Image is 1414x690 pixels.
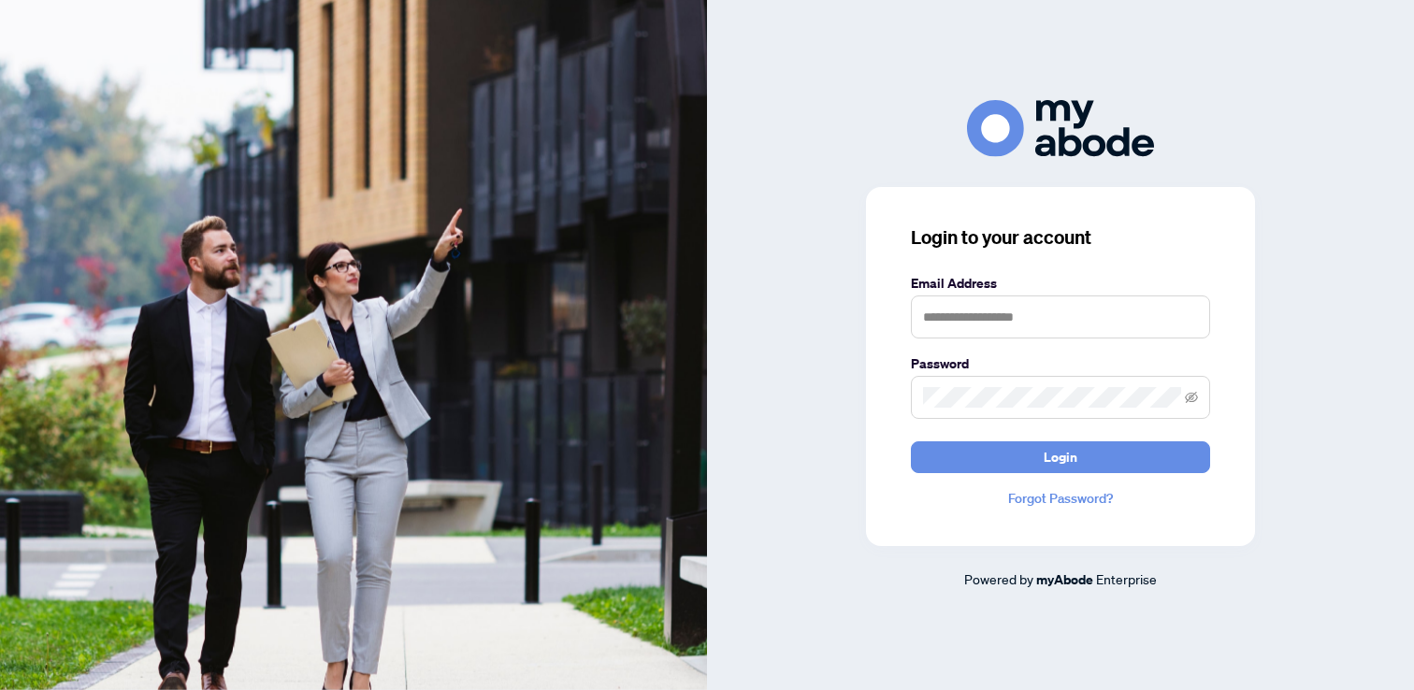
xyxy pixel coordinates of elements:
img: ma-logo [967,100,1154,157]
h3: Login to your account [911,224,1210,251]
a: myAbode [1036,569,1093,590]
button: Login [911,441,1210,473]
label: Email Address [911,273,1210,294]
label: Password [911,353,1210,374]
span: Enterprise [1096,570,1157,587]
span: Login [1044,442,1077,472]
span: eye-invisible [1185,391,1198,404]
span: Powered by [964,570,1033,587]
a: Forgot Password? [911,488,1210,509]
